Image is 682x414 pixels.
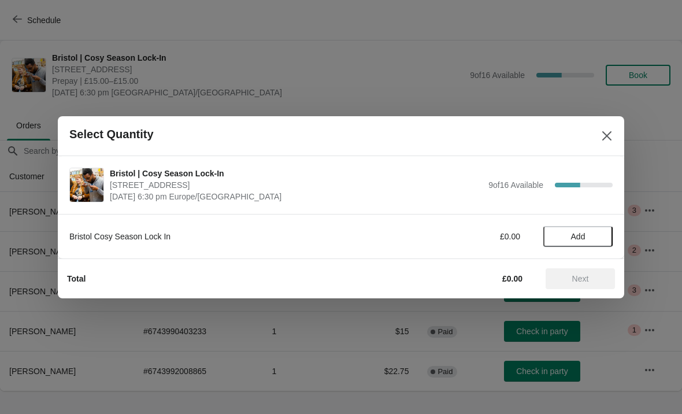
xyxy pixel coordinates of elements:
span: [DATE] 6:30 pm Europe/[GEOGRAPHIC_DATA] [110,191,483,202]
button: Close [596,125,617,146]
div: Bristol Cosy Season Lock In [69,231,390,242]
span: Bristol | Cosy Season Lock-In [110,168,483,179]
span: [STREET_ADDRESS] [110,179,483,191]
span: Add [571,232,585,241]
h2: Select Quantity [69,128,154,141]
img: Bristol | Cosy Season Lock-In | 73 Park Street, Bristol BS1 5PB, UK | September 11 | 6:30 pm Euro... [70,168,103,202]
strong: Total [67,274,86,283]
div: £0.00 [413,231,520,242]
button: Add [543,226,613,247]
strong: £0.00 [502,274,522,283]
span: 9 of 16 Available [488,180,543,190]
